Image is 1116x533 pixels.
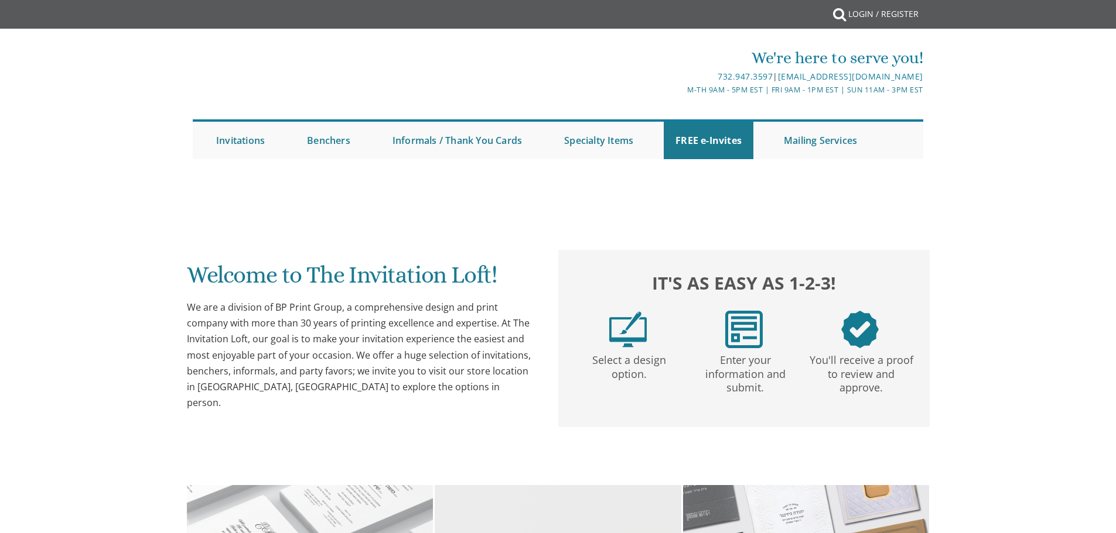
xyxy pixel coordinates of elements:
a: [EMAIL_ADDRESS][DOMAIN_NAME] [778,71,923,82]
h1: Welcome to The Invitation Loft! [187,262,535,297]
a: FREE e-Invites [664,122,753,159]
a: Informals / Thank You Cards [381,122,534,159]
p: Select a design option. [574,348,685,381]
div: We are a division of BP Print Group, a comprehensive design and print company with more than 30 y... [187,300,535,411]
p: You'll receive a proof to review and approve. [806,348,917,395]
div: M-Th 9am - 5pm EST | Fri 9am - 1pm EST | Sun 11am - 3pm EST [437,84,923,96]
a: Benchers [295,122,362,159]
a: Invitations [204,122,277,159]
a: Specialty Items [552,122,645,159]
div: | [437,70,923,84]
p: Enter your information and submit. [690,348,801,395]
h2: It's as easy as 1-2-3! [570,270,918,296]
img: step1.png [609,311,647,348]
a: Mailing Services [772,122,869,159]
img: step2.png [725,311,763,348]
img: step3.png [841,311,879,348]
div: We're here to serve you! [437,46,923,70]
a: 732.947.3597 [718,71,773,82]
